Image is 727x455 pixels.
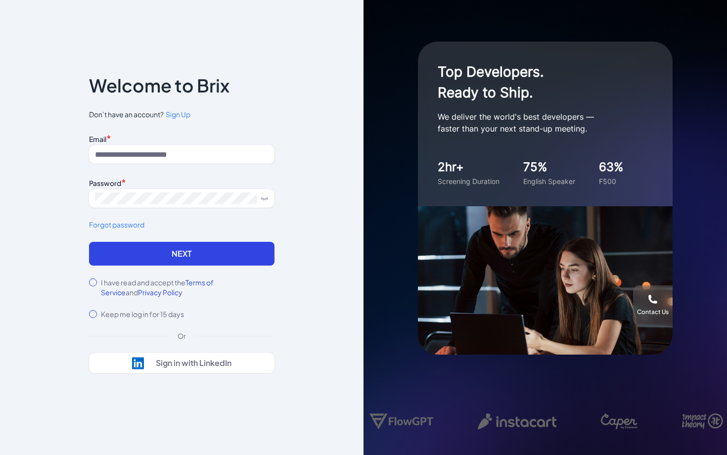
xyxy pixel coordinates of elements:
[637,308,669,316] div: Contact Us
[164,109,190,120] a: Sign Up
[166,110,190,119] span: Sign Up
[633,285,673,325] button: Contact Us
[170,331,194,341] div: Or
[89,135,106,143] label: Email
[156,358,231,368] div: Sign in with LinkedIn
[599,158,624,176] div: 63%
[599,176,624,186] div: F500
[523,158,575,176] div: 75%
[438,176,500,186] div: Screening Duration
[438,61,636,103] h1: Top Developers. Ready to Ship.
[89,109,274,120] span: Don’t have an account?
[89,220,274,230] a: Forgot password
[89,179,121,187] label: Password
[89,78,229,93] p: Welcome to Brix
[138,288,182,297] span: Privacy Policy
[101,309,184,319] label: Keep me log in for 15 days
[89,242,274,266] button: Next
[101,277,274,297] label: I have read and accept the and
[438,111,636,135] p: We deliver the world's best developers — faster than your next stand-up meeting.
[438,158,500,176] div: 2hr+
[523,176,575,186] div: English Speaker
[89,353,274,373] button: Sign in with LinkedIn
